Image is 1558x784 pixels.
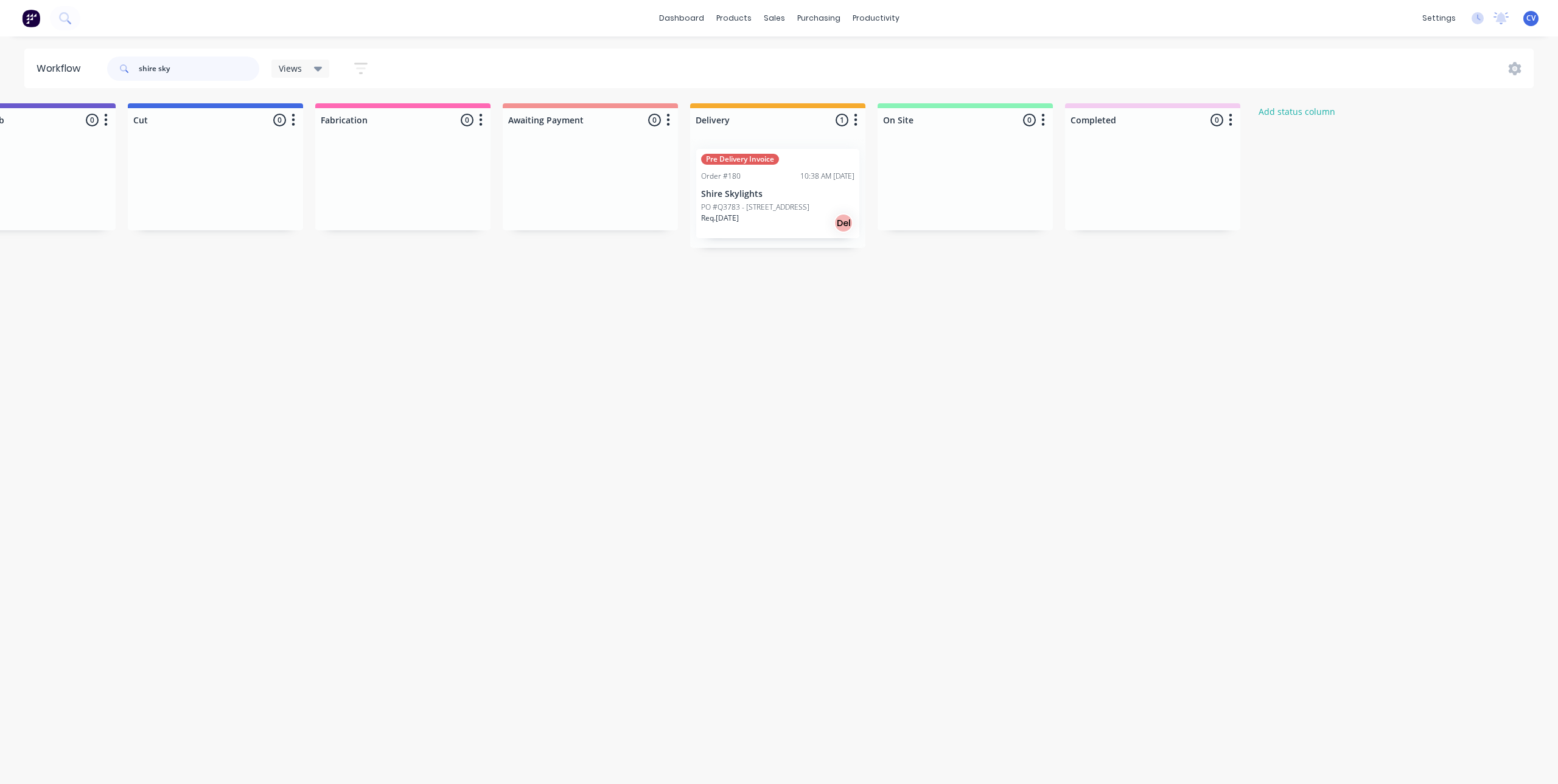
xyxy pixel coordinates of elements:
a: dashboard [653,9,710,27]
p: PO #Q3783 - [STREET_ADDRESS] [701,202,809,213]
button: Add status column [1252,103,1342,120]
div: Workflow [37,61,86,76]
div: sales [758,9,791,27]
div: Del [834,213,853,233]
div: 10:38 AM [DATE] [800,171,854,182]
div: settings [1416,9,1462,27]
img: Factory [22,9,40,27]
input: Search for orders... [139,57,259,81]
div: Pre Delivery Invoice [701,154,779,165]
p: Shire Skylights [701,189,854,199]
div: purchasing [791,9,847,27]
span: Views [279,62,302,75]
span: CV [1526,13,1535,24]
div: Pre Delivery InvoiceOrder #18010:38 AM [DATE]Shire SkylightsPO #Q3783 - [STREET_ADDRESS]Req.[DATE... [696,149,859,238]
div: products [710,9,758,27]
div: productivity [847,9,906,27]
div: Order #180 [701,171,741,182]
p: Req. [DATE] [701,213,739,224]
